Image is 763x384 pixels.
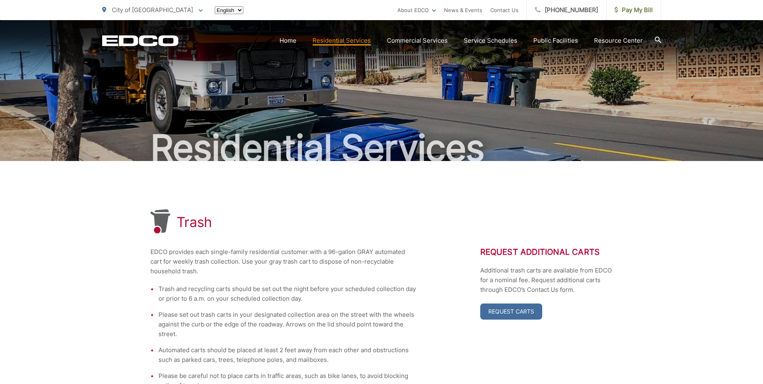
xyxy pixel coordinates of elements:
[215,6,243,14] select: Select a language
[480,303,542,320] a: Request Carts
[158,345,416,365] li: Automated carts should be placed at least 2 feet away from each other and obstructions such as pa...
[490,5,518,15] a: Contact Us
[112,6,193,14] span: City of [GEOGRAPHIC_DATA]
[615,5,653,15] span: Pay My Bill
[102,35,179,46] a: EDCD logo. Return to the homepage.
[158,284,416,303] li: Trash and recycling carts should be set out the night before your scheduled collection day or pri...
[280,36,296,45] a: Home
[387,36,448,45] a: Commercial Services
[177,214,212,230] h1: Trash
[150,247,416,276] p: EDCO provides each single-family residential customer with a 96-gallon GRAY automated cart for we...
[594,36,643,45] a: Resource Center
[102,128,661,168] h2: Residential Services
[464,36,517,45] a: Service Schedules
[313,36,371,45] a: Residential Services
[444,5,482,15] a: News & Events
[480,266,613,295] p: Additional trash carts are available from EDCO for a nominal fee. Request additional carts throug...
[480,247,613,257] h2: Request Additional Carts
[533,36,578,45] a: Public Facilities
[158,310,416,339] li: Please set out trash carts in your designated collection area on the street with the wheels again...
[397,5,436,15] a: About EDCO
